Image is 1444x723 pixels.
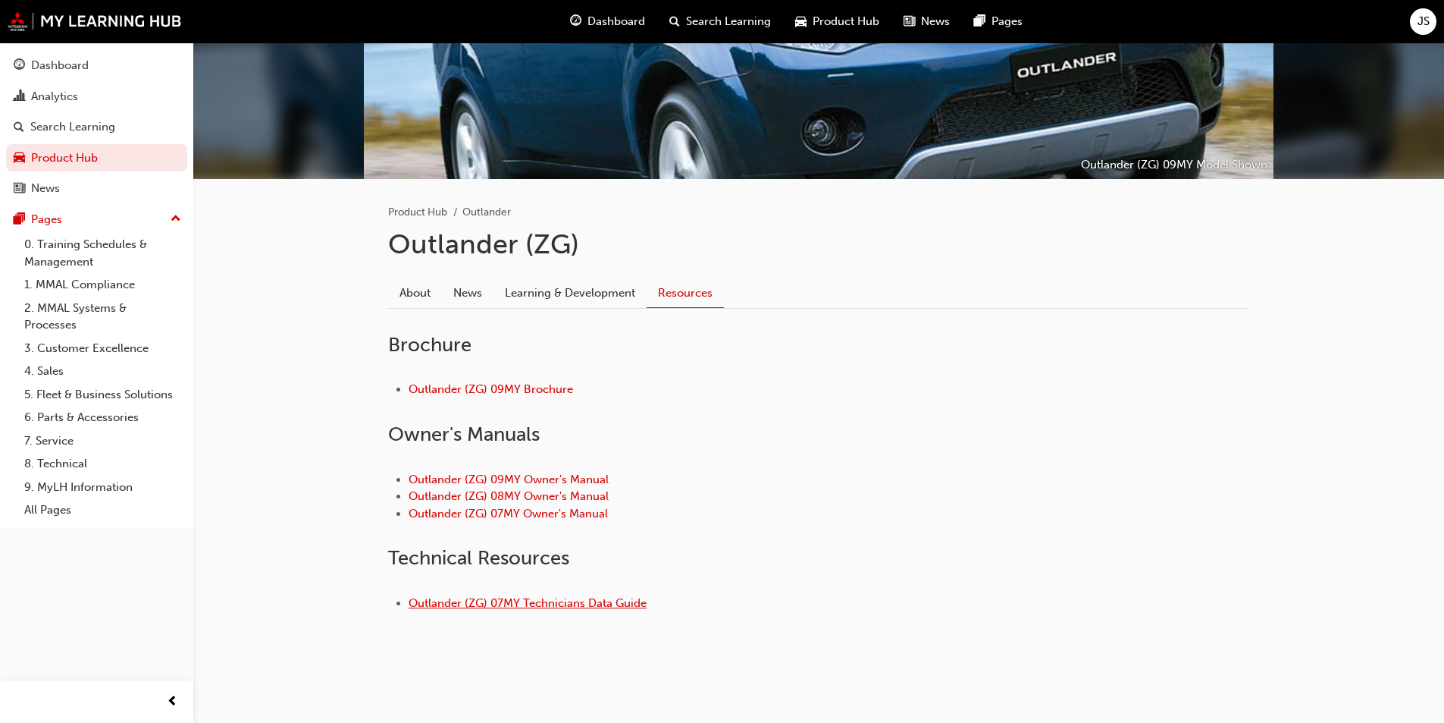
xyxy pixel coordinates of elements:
[6,144,187,172] a: Product Hub
[904,12,915,31] span: news-icon
[31,88,78,105] div: Analytics
[14,213,25,227] span: pages-icon
[18,429,187,453] a: 7. Service
[6,49,187,206] button: DashboardAnalyticsSearch LearningProduct HubNews
[18,273,187,297] a: 1. MMAL Compliance
[18,476,187,499] a: 9. MyLH Information
[14,152,25,165] span: car-icon
[388,546,1249,571] h2: Technical Resources
[14,121,24,134] span: search-icon
[409,473,609,486] a: Outlander (ZG) 09MY Owner's Manual
[18,452,187,476] a: 8. Technical
[891,6,962,37] a: news-iconNews
[6,113,187,141] a: Search Learning
[974,12,985,31] span: pages-icon
[18,233,187,273] a: 0. Training Schedules & Management
[388,206,447,218] a: Product Hub
[686,13,771,30] span: Search Learning
[31,211,62,228] div: Pages
[14,182,25,196] span: news-icon
[18,498,187,522] a: All Pages
[991,13,1023,30] span: Pages
[795,12,807,31] span: car-icon
[31,57,89,74] div: Dashboard
[18,406,187,429] a: 6. Parts & Accessories
[18,360,187,383] a: 4. Sales
[167,693,178,712] span: prev-icon
[30,118,115,136] div: Search Learning
[570,12,581,31] span: guage-icon
[388,228,1249,261] h1: Outlander (ZG)
[921,13,950,30] span: News
[647,278,724,308] a: Resources
[18,383,187,407] a: 5. Fleet & Business Solutions
[8,11,182,31] img: mmal
[409,596,647,610] a: Outlander (ZG) 07MY Technicians Data Guide
[409,489,609,503] a: Outlander (ZG) 08MY Owner's Manual
[409,382,573,396] a: Outlander (ZG) 09MY Brochure
[669,12,680,31] span: search-icon
[6,52,187,80] a: Dashboard
[493,278,647,307] a: Learning & Development
[31,180,60,197] div: News
[6,206,187,234] button: Pages
[1410,8,1436,35] button: JS
[14,59,25,73] span: guage-icon
[388,278,442,307] a: About
[1417,13,1430,30] span: JS
[409,507,608,520] a: Outlander (ZG) 07MY Owner's Manual
[6,83,187,111] a: Analytics
[442,278,493,307] a: News
[962,6,1035,37] a: pages-iconPages
[558,6,657,37] a: guage-iconDashboard
[6,174,187,203] a: News
[587,13,645,30] span: Dashboard
[18,297,187,337] a: 2. MMAL Systems & Processes
[462,204,511,222] li: Outlander
[388,333,1249,357] h2: Brochure
[813,13,879,30] span: Product Hub
[14,90,25,104] span: chart-icon
[388,423,1249,447] h2: Owner ' s Manuals
[657,6,783,37] a: search-iconSearch Learning
[18,337,187,360] a: 3. Customer Excellence
[171,209,181,229] span: up-icon
[783,6,891,37] a: car-iconProduct Hub
[1081,156,1267,174] p: Outlander (ZG) 09MY Model Shown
